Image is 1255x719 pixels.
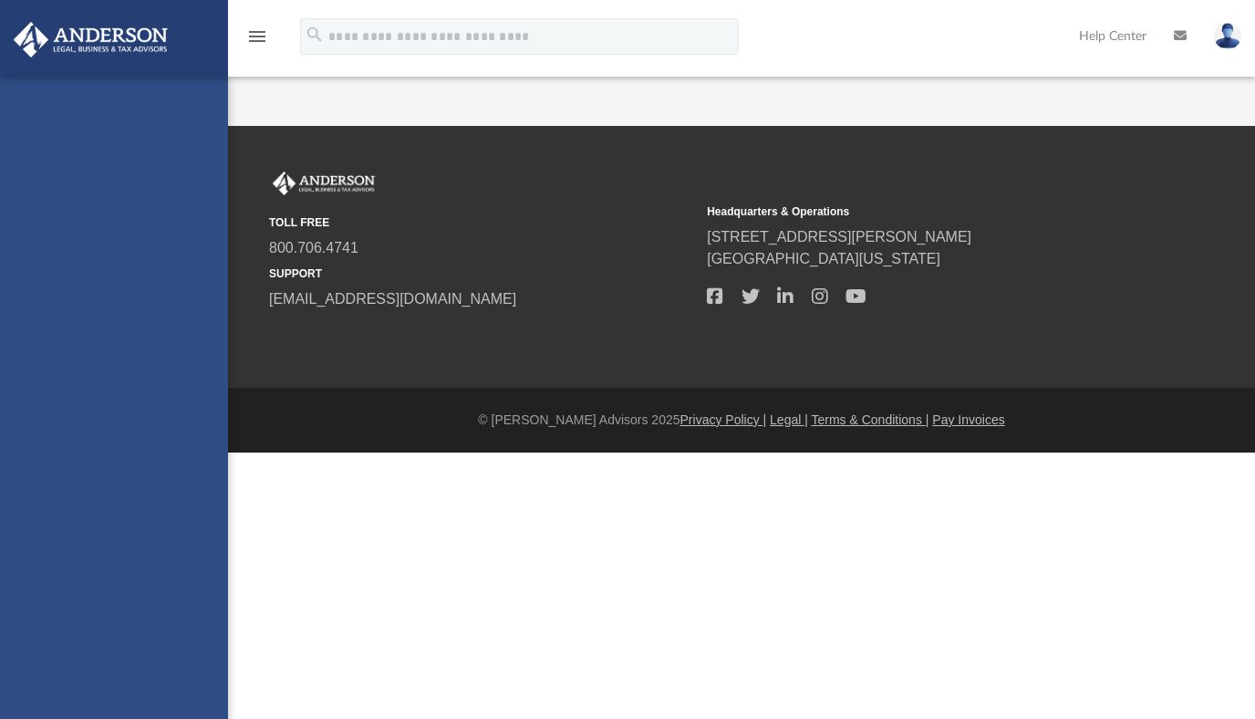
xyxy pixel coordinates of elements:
img: Anderson Advisors Platinum Portal [269,172,379,195]
a: Legal | [770,412,808,427]
small: TOLL FREE [269,214,694,231]
small: Headquarters & Operations [707,203,1132,220]
a: menu [246,35,268,47]
a: [GEOGRAPHIC_DATA][US_STATE] [707,251,940,266]
a: Privacy Policy | [680,412,767,427]
a: [STREET_ADDRESS][PERSON_NAME] [707,229,971,245]
img: Anderson Advisors Platinum Portal [8,22,173,57]
a: 800.706.4741 [269,240,358,255]
i: menu [246,26,268,47]
a: [EMAIL_ADDRESS][DOMAIN_NAME] [269,291,516,307]
div: © [PERSON_NAME] Advisors 2025 [228,411,1255,430]
a: Terms & Conditions | [812,412,929,427]
a: Pay Invoices [932,412,1004,427]
i: search [305,25,325,45]
img: User Pic [1214,23,1241,49]
small: SUPPORT [269,266,694,282]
